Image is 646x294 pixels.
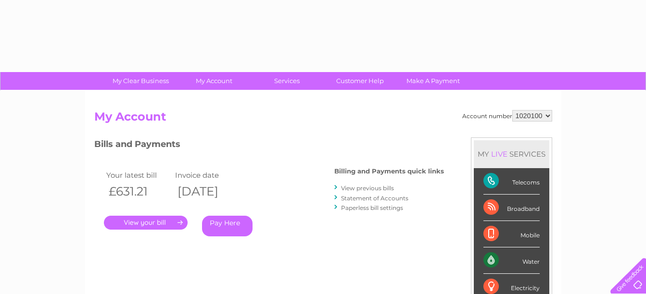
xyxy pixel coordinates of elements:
h4: Billing and Payments quick links [334,168,444,175]
th: [DATE] [173,182,242,201]
h3: Bills and Payments [94,137,444,154]
div: MY SERVICES [474,140,549,168]
div: LIVE [489,149,509,159]
a: . [104,216,188,230]
div: Account number [462,110,552,122]
div: Telecoms [483,168,540,195]
a: My Clear Business [101,72,180,90]
a: Pay Here [202,216,253,236]
a: Statement of Accounts [341,195,408,202]
a: Paperless bill settings [341,204,403,211]
h2: My Account [94,110,552,128]
td: Invoice date [173,169,242,182]
div: Broadband [483,195,540,221]
div: Mobile [483,221,540,247]
td: Your latest bill [104,169,173,182]
a: Customer Help [320,72,400,90]
a: View previous bills [341,184,394,192]
div: Water [483,247,540,274]
a: Services [247,72,327,90]
th: £631.21 [104,182,173,201]
a: Make A Payment [393,72,473,90]
a: My Account [174,72,253,90]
